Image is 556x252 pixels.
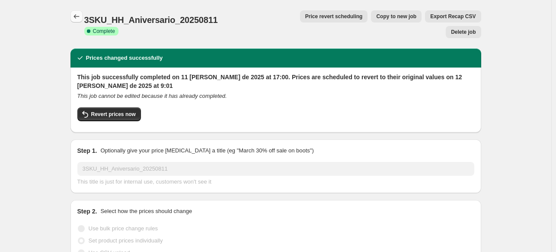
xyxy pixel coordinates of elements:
[451,29,476,36] span: Delete job
[77,73,474,90] h2: This job successfully completed on 11 [PERSON_NAME] de 2025 at 17:00. Prices are scheduled to rev...
[77,162,474,176] input: 30% off holiday sale
[425,10,481,23] button: Export Recap CSV
[77,178,211,185] span: This title is just for internal use, customers won't see it
[89,237,163,244] span: Set product prices individually
[100,146,313,155] p: Optionally give your price [MEDICAL_DATA] a title (eg "March 30% off sale on boots")
[77,93,227,99] i: This job cannot be edited because it has already completed.
[91,111,136,118] span: Revert prices now
[89,225,158,232] span: Use bulk price change rules
[77,146,97,155] h2: Step 1.
[77,107,141,121] button: Revert prices now
[86,54,163,62] h2: Prices changed successfully
[100,207,192,216] p: Select how the prices should change
[446,26,481,38] button: Delete job
[371,10,422,23] button: Copy to new job
[430,13,476,20] span: Export Recap CSV
[77,207,97,216] h2: Step 2.
[93,28,115,35] span: Complete
[70,10,83,23] button: Price change jobs
[376,13,416,20] span: Copy to new job
[305,13,363,20] span: Price revert scheduling
[300,10,368,23] button: Price revert scheduling
[84,15,218,25] span: 3SKU_HH_Aniversario_20250811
